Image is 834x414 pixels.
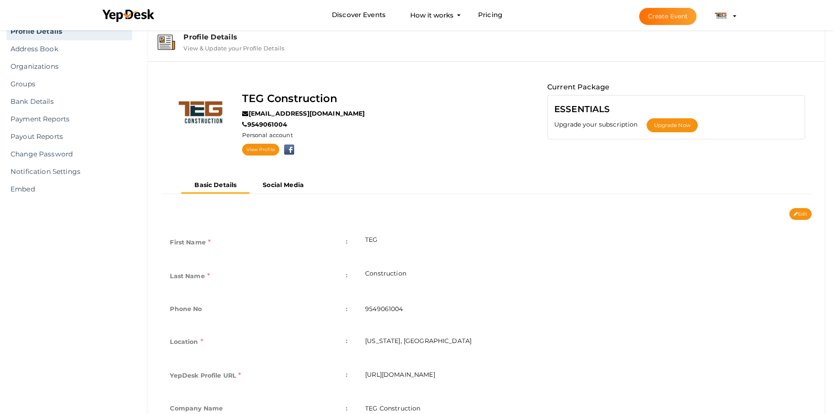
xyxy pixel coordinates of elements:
td: [URL][DOMAIN_NAME] [356,360,812,393]
a: Change Password [7,145,132,163]
a: Profile Details View & Update your Profile Details [152,45,820,53]
span: : [346,335,348,347]
button: Create Event [639,8,697,25]
button: Upgrade Now [647,118,698,132]
a: Pricing [478,7,502,23]
a: Address Book [7,40,132,58]
label: Last Name [170,269,210,283]
button: Edit [789,208,812,220]
label: Location [170,335,203,349]
a: Profile Details [7,23,132,40]
label: [EMAIL_ADDRESS][DOMAIN_NAME] [242,109,365,118]
img: QPKNWXFZ_small.png [712,7,729,25]
a: Embed [7,180,132,198]
label: Current Package [547,81,609,93]
label: YepDesk Profile URL [170,368,241,382]
a: Discover Events [332,7,386,23]
td: Construction [356,260,812,294]
td: 9549061004 [356,294,812,326]
label: Upgrade your subscription [554,120,647,129]
span: : [346,235,348,248]
button: How it works [408,7,456,23]
a: Payment Reports [7,110,132,128]
a: View Profile [242,144,279,156]
button: Social Media [250,178,317,192]
td: TEG [356,226,812,260]
a: Payout Reports [7,128,132,145]
span: : [346,303,348,315]
img: event-details.svg [158,35,175,50]
img: QPKNWXFZ_normal.png [168,81,233,147]
span: : [346,368,348,381]
span: : [346,269,348,281]
label: 9549061004 [242,120,287,129]
b: Basic Details [194,181,236,189]
label: TEG Construction [242,90,337,107]
a: Groups [7,75,132,93]
a: Bank Details [7,93,132,110]
a: Organizations [7,58,132,75]
div: Profile Details [183,33,815,41]
td: [US_STATE], [GEOGRAPHIC_DATA] [356,326,812,360]
button: Basic Details [181,178,250,194]
a: Notification Settings [7,163,132,180]
label: View & Update your Profile Details [183,41,284,52]
label: ESSENTIALS [554,102,610,116]
b: Social Media [263,181,304,189]
img: facebook.png [281,145,294,155]
label: Personal account [242,131,292,139]
label: Phone No [170,303,202,315]
label: First Name [170,235,211,249]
